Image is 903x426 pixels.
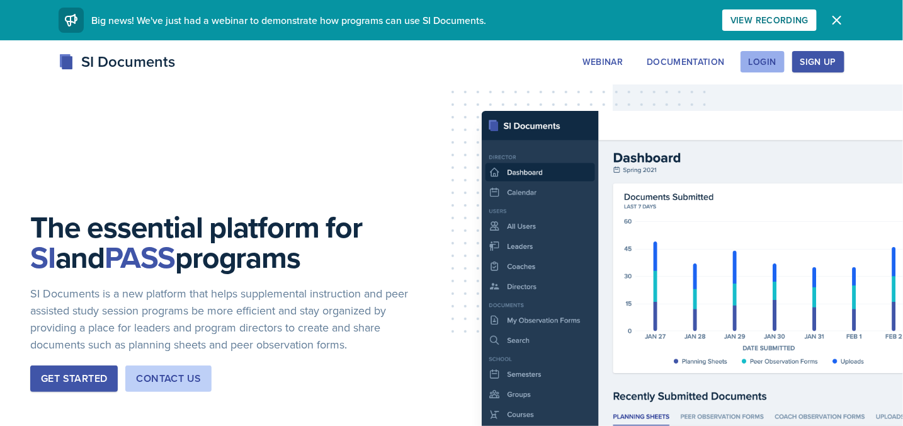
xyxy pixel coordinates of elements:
div: Login [749,57,776,67]
button: Webinar [574,51,631,72]
button: Login [741,51,785,72]
span: Big news! We've just had a webinar to demonstrate how programs can use SI Documents. [91,13,486,27]
div: Documentation [647,57,725,67]
button: Get Started [30,366,118,392]
button: Sign Up [792,51,844,72]
div: Get Started [41,371,107,386]
button: Contact Us [125,366,212,392]
div: Sign Up [800,57,836,67]
div: Contact Us [136,371,201,386]
button: Documentation [639,51,733,72]
div: View Recording [730,15,809,25]
div: Webinar [582,57,623,67]
div: SI Documents [59,50,175,73]
button: View Recording [722,9,817,31]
